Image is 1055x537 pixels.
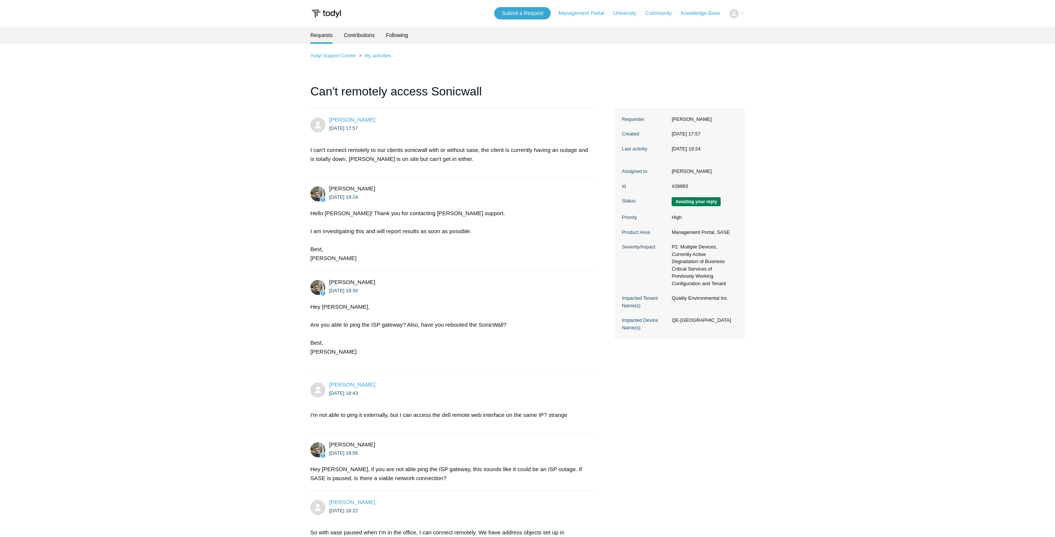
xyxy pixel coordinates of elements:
a: Contributions [344,27,375,44]
a: Management Portal [559,9,612,17]
dd: High [668,214,737,221]
dt: Last activity [622,145,668,153]
h1: Can't remotely access Sonicwall [310,82,597,108]
dt: Status [622,197,668,205]
li: My activities [358,53,391,58]
a: Following [386,27,408,44]
a: [PERSON_NAME] [329,499,375,505]
div: Hey [PERSON_NAME], Are you able to ping the ISP gateway? Also, have you rebooted the SonicWall? B... [310,302,590,365]
dt: Assigned to [622,168,668,175]
time: 2025-10-13T18:43:23Z [329,390,358,396]
dd: Quality Environmental Inc [668,295,737,302]
span: Ali Zahir [329,381,375,388]
time: 2025-10-13T18:24:50Z [329,194,358,200]
a: University [613,9,644,17]
time: 2025-10-13T17:57:53+00:00 [672,131,700,137]
dd: [PERSON_NAME] [668,168,737,175]
dt: Product Area [622,229,668,236]
div: Hey [PERSON_NAME], if you are not able ping the ISP gateway, this sounds like it could be an ISP ... [310,465,590,483]
p: I can't connect remotely to our clients sonicwall with or without sase, the client is currently h... [310,146,590,164]
time: 2025-10-14T19:24:30+00:00 [672,146,700,152]
dt: Severity/Impact [622,243,668,251]
p: I'm not able to ping it externally, but I can access the dell remote web interface on the same IP... [310,411,590,419]
span: We are waiting for you to respond [672,197,721,206]
dd: P2: Multiple Devices, Currently Active Degradation of Business Critical Services of Previously Wo... [668,243,737,287]
span: Ali Zahir [329,499,375,505]
li: Todyl Support Center [310,53,358,58]
div: Hello [PERSON_NAME]! Thank you for contacting [PERSON_NAME] support. I am investigating this and ... [310,209,590,263]
a: Knowledge Base [681,9,728,17]
dd: #28893 [668,183,737,190]
span: Michael Tjader [329,279,375,285]
time: 2025-10-14T18:22:54Z [329,508,358,513]
dt: Impacted Device Name(s) [622,317,668,331]
dd: QE-[GEOGRAPHIC_DATA] [668,317,737,324]
dt: Requester [622,116,668,123]
time: 2025-10-13T18:30:58Z [329,288,358,293]
a: Community [645,9,679,17]
a: Submit a Request [494,7,551,19]
dt: Id [622,183,668,190]
dd: [PERSON_NAME] [668,116,737,123]
dt: Impacted Tenant Name(s) [622,295,668,309]
time: 2025-10-13T18:56:37Z [329,450,358,456]
span: Michael Tjader [329,185,375,192]
li: Requests [310,27,332,44]
span: Ali Zahir [329,116,375,123]
span: Michael Tjader [329,441,375,448]
time: 2025-10-13T17:57:53Z [329,125,358,131]
img: Todyl Support Center Help Center home page [310,7,342,21]
a: Todyl Support Center [310,53,356,58]
a: [PERSON_NAME] [329,116,375,123]
a: [PERSON_NAME] [329,381,375,388]
a: My activities [365,53,391,58]
dd: Management Portal, SASE [668,229,737,236]
dt: Created [622,130,668,138]
dt: Priority [622,214,668,221]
